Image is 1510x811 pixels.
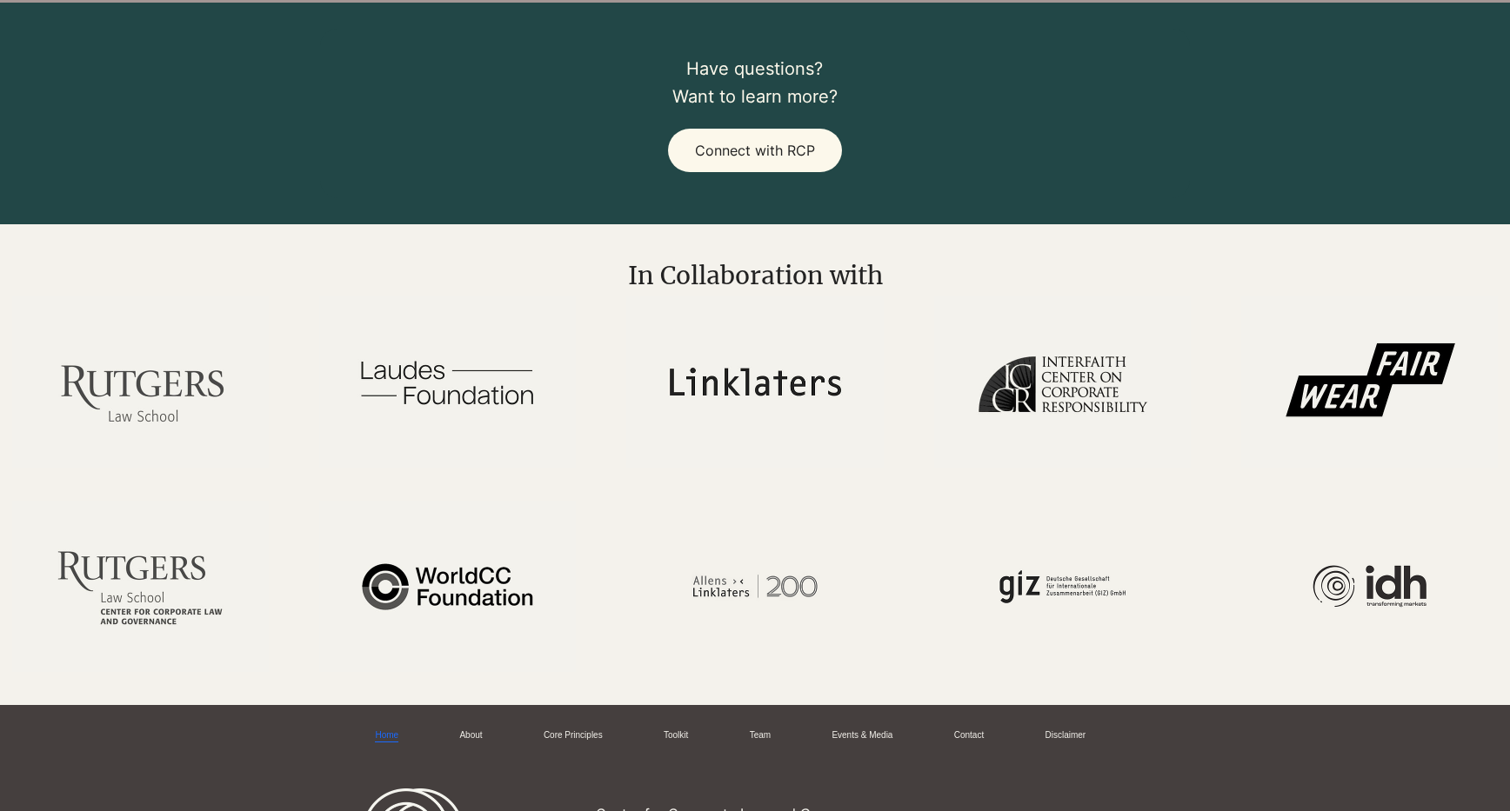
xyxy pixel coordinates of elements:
a: Disclaimer [1046,729,1086,742]
a: Contact [954,729,984,742]
p: Want to learn more? [519,83,990,110]
a: Team [750,729,771,742]
img: linklaters_logo_edited.jpg [626,296,883,468]
p: Have questions? [519,55,990,83]
img: world_cc_edited.jpg [319,501,576,672]
a: Toolkit [664,729,688,742]
img: giz_logo.png [934,501,1191,672]
img: ICCR_logo_edited.jpg [934,296,1191,468]
img: idh_logo_rectangle.png [1241,501,1498,672]
nav: Site [363,722,1134,749]
img: rutgers_corp_law_edited.jpg [12,501,269,672]
span: Connect with RCP [695,142,815,159]
img: laudes_logo_edited.jpg [319,296,576,468]
button: Connect with RCP [668,129,842,172]
img: fairwear_logo_edited.jpg [1241,296,1498,468]
a: Events & Media [832,729,892,742]
a: About [459,729,482,742]
a: Core Principles [544,729,603,742]
img: rutgers_law_logo_edited.jpg [12,296,269,468]
img: allens_links_logo.png [626,501,883,672]
a: Home [375,729,398,742]
span: In Collaboration with [628,260,883,291]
